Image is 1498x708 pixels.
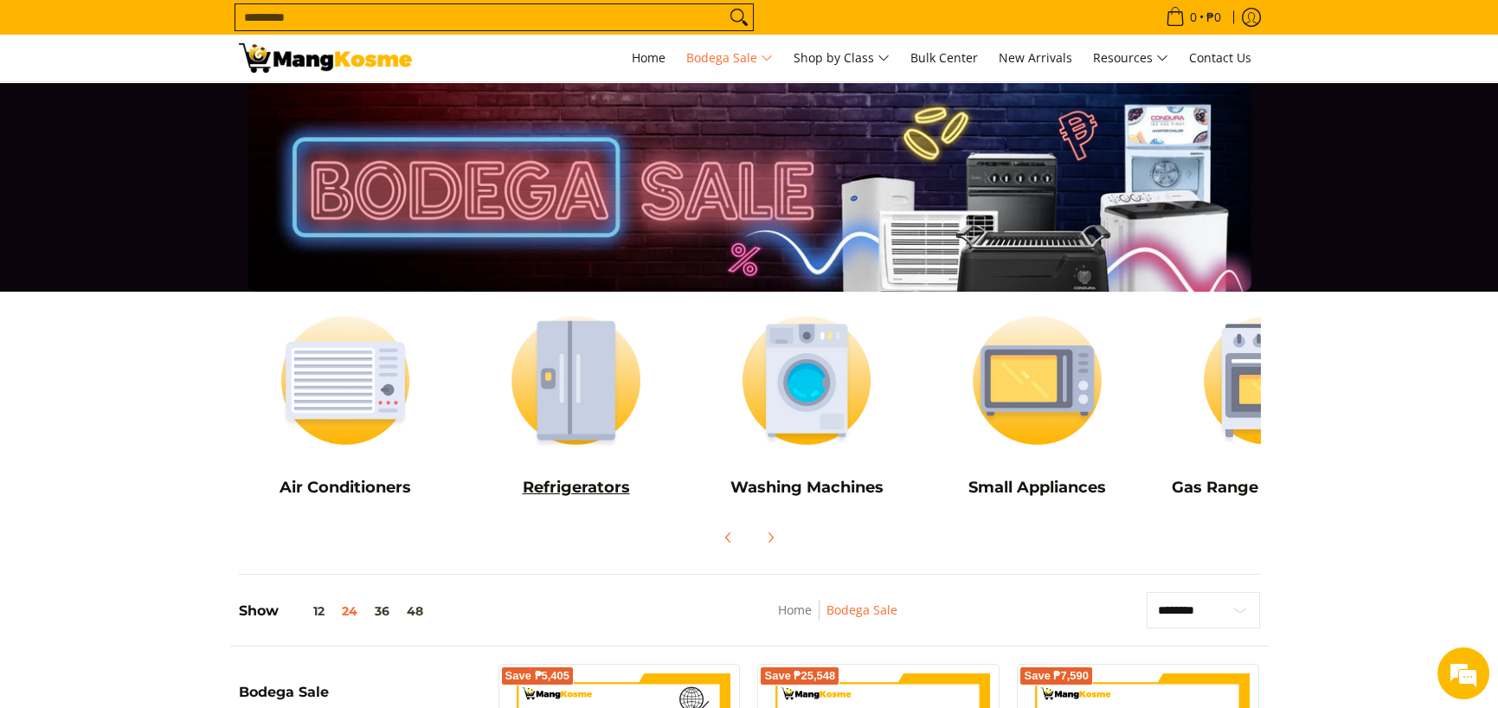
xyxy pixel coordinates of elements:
a: Bodega Sale [826,602,897,618]
a: Shop by Class [785,35,898,81]
button: 36 [366,604,398,618]
span: Save ₱25,548 [764,671,835,681]
button: 24 [333,604,366,618]
a: Air Conditioners Air Conditioners [239,300,453,510]
h5: Show [239,602,432,620]
a: Resources [1084,35,1177,81]
a: Contact Us [1180,35,1260,81]
span: Save ₱5,405 [505,671,570,681]
span: • [1160,8,1226,27]
h5: Refrigerators [469,478,683,498]
a: Home [623,35,674,81]
h5: Small Appliances [930,478,1144,498]
img: Refrigerators [469,300,683,460]
h5: Gas Range and Cookers [1161,478,1375,498]
a: Home [778,602,812,618]
button: Previous [710,518,748,557]
a: Cookers Gas Range and Cookers [1161,300,1375,510]
img: Bodega Sale l Mang Kosme: Cost-Efficient &amp; Quality Home Appliances [239,43,412,73]
img: Cookers [1161,300,1375,460]
a: Small Appliances Small Appliances [930,300,1144,510]
span: Bodega Sale [686,48,773,69]
img: Washing Machines [700,300,914,460]
span: Bodega Sale [239,685,329,699]
h5: Air Conditioners [239,478,453,498]
span: 0 [1187,11,1199,23]
span: Home [632,49,665,66]
nav: Breadcrumbs [667,600,1009,639]
button: 48 [398,604,432,618]
span: Bulk Center [910,49,978,66]
button: 12 [279,604,333,618]
button: Next [751,518,789,557]
a: Bodega Sale [678,35,781,81]
button: Search [725,4,753,30]
span: Save ₱7,590 [1024,671,1089,681]
span: Contact Us [1189,49,1251,66]
span: ₱0 [1204,11,1224,23]
h5: Washing Machines [700,478,914,498]
span: Resources [1093,48,1168,69]
a: Refrigerators Refrigerators [469,300,683,510]
a: New Arrivals [990,35,1081,81]
span: New Arrivals [999,49,1072,66]
a: Washing Machines Washing Machines [700,300,914,510]
img: Small Appliances [930,300,1144,460]
a: Bulk Center [902,35,987,81]
nav: Main Menu [429,35,1260,81]
span: Shop by Class [794,48,890,69]
img: Air Conditioners [239,300,453,460]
